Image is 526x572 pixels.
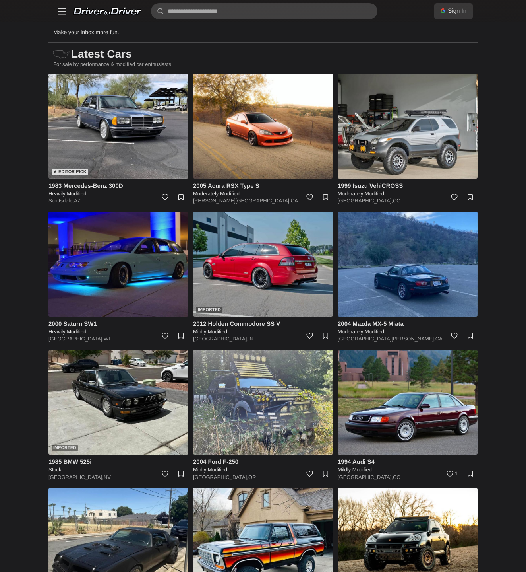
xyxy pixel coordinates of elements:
[193,474,248,480] a: [GEOGRAPHIC_DATA],
[338,336,435,342] a: [GEOGRAPHIC_DATA][PERSON_NAME],
[291,198,298,204] a: CA
[193,74,333,179] img: 2005 Acura RSX Type S for sale
[104,336,110,342] a: WI
[48,74,188,179] img: 1983 Mercedes-Benz 300D for sale
[338,320,478,335] a: 2004 Mazda MX-5 Miata Moderately Modified
[48,474,104,480] a: [GEOGRAPHIC_DATA],
[48,458,188,466] h4: 1985 BMW 525i
[48,336,104,342] a: [GEOGRAPHIC_DATA],
[193,328,333,335] h5: Mildly Modified
[193,198,291,204] a: [PERSON_NAME][GEOGRAPHIC_DATA],
[48,350,188,455] a: Imported
[393,198,401,204] a: CO
[338,190,478,197] h5: Moderately Modified
[193,336,248,342] a: [GEOGRAPHIC_DATA],
[338,212,478,317] img: 2004 Mazda MX-5 Miata for sale
[48,320,188,335] a: 2000 Saturn SW1 Heavily Modified
[48,212,188,317] img: 2000 Saturn SW1 for sale
[338,320,478,328] h4: 2004 Mazda MX-5 Miata
[48,328,188,335] h5: Heavily Modified
[48,320,188,328] h4: 2000 Saturn SW1
[248,336,253,342] a: IN
[338,328,478,335] h5: Moderately Modified
[193,212,333,317] a: Imported
[338,458,478,473] a: 1994 Audi S4 Mildly Modified
[338,74,478,179] img: 1999 Isuzu VehiCROSS for sale
[338,198,393,204] a: [GEOGRAPHIC_DATA],
[193,466,333,473] h5: Mildly Modified
[338,474,393,480] a: [GEOGRAPHIC_DATA],
[74,198,81,204] a: AZ
[193,320,333,335] a: 2012 Holden Commodore SS V Mildly Modified
[48,466,188,473] h5: Stock
[48,182,188,190] h4: 1983 Mercedes-Benz 300D
[193,350,333,455] img: 2004 Ford F-250 for sale
[193,190,333,197] h5: Moderately Modified
[104,474,111,480] a: NV
[434,3,473,19] a: Sign In
[48,458,188,473] a: 1985 BMW 525i Stock
[52,169,88,175] div: ★ Editor Pick
[52,445,78,451] div: Imported
[435,336,443,342] a: CA
[338,350,478,455] img: 1994 Audi S4 for sale
[443,467,460,484] a: 1
[48,198,74,204] a: Scottsdale,
[193,458,333,466] h4: 2004 Ford F-250
[193,182,333,197] a: 2005 Acura RSX Type S Moderately Modified
[193,212,333,317] img: 2012 Holden Commodore SS V for sale
[193,182,333,190] h4: 2005 Acura RSX Type S
[48,61,478,74] p: For sale by performance & modified car enthusiasts
[53,22,121,42] p: Make your inbox more fun..
[193,320,333,328] h4: 2012 Holden Commodore SS V
[53,50,70,59] img: scanner-usa-js.svg
[338,458,478,466] h4: 1994 Audi S4
[338,466,478,473] h5: Mildly Modified
[196,307,222,313] div: Imported
[48,190,188,197] h5: Heavily Modified
[48,350,188,455] img: 1985 BMW 525i for sale
[393,474,401,480] a: CO
[48,43,478,66] h1: Latest Cars
[338,182,478,197] a: 1999 Isuzu VehiCROSS Moderately Modified
[48,74,188,179] a: ★ Editor Pick
[338,182,478,190] h4: 1999 Isuzu VehiCROSS
[193,458,333,473] a: 2004 Ford F-250 Mildly Modified
[48,182,188,197] a: 1983 Mercedes-Benz 300D Heavily Modified
[248,474,256,480] a: OR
